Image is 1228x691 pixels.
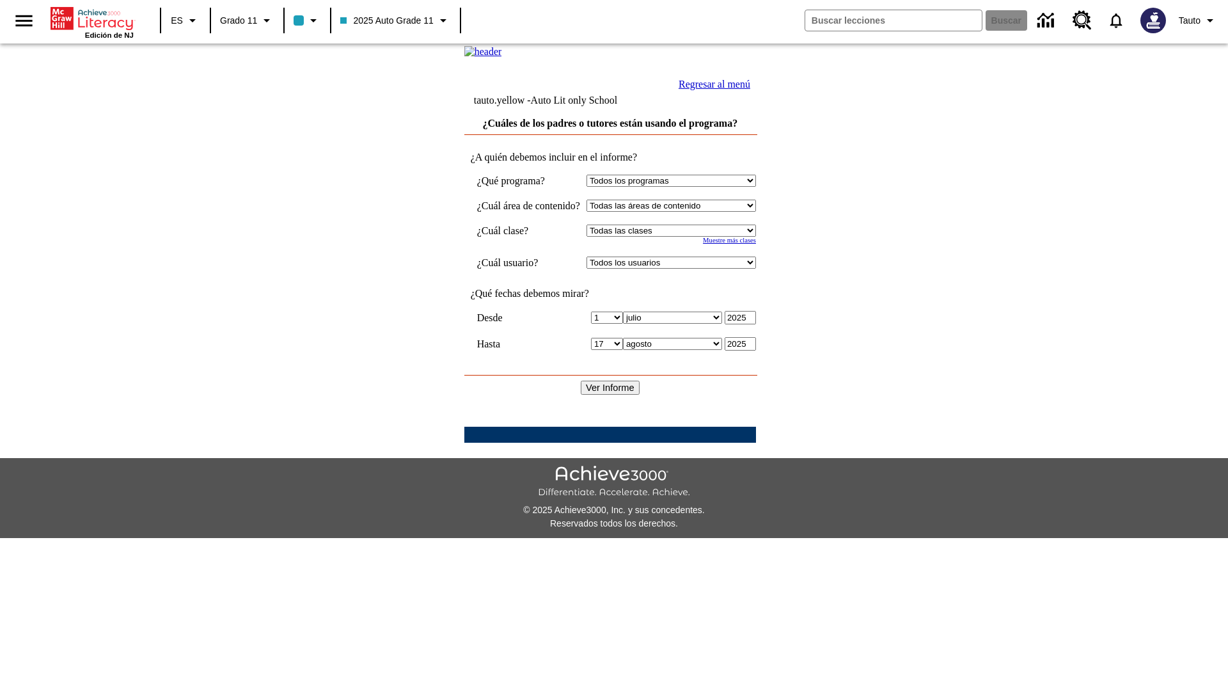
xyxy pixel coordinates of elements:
[1179,14,1200,28] span: Tauto
[805,10,982,31] input: Buscar campo
[340,14,433,28] span: 2025 Auto Grade 11
[477,200,580,211] nobr: ¿Cuál área de contenido?
[85,31,134,39] span: Edición de NJ
[165,9,206,32] button: Lenguaje: ES, Selecciona un idioma
[477,337,580,351] td: Hasta
[538,466,690,498] img: Achieve3000 Differentiate Accelerate Achieve
[1174,9,1223,32] button: Perfil/Configuración
[51,4,134,39] div: Portada
[477,225,580,237] td: ¿Cuál clase?
[679,79,750,90] a: Regresar al menú
[477,311,580,324] td: Desde
[1030,3,1065,38] a: Centro de información
[477,175,580,187] td: ¿Qué programa?
[1065,3,1099,38] a: Centro de recursos, Se abrirá en una pestaña nueva.
[5,2,43,40] button: Abrir el menú lateral
[215,9,279,32] button: Grado: Grado 11, Elige un grado
[464,46,502,58] img: header
[477,257,580,269] td: ¿Cuál usuario?
[171,14,183,28] span: ES
[1133,4,1174,37] button: Escoja un nuevo avatar
[474,95,644,106] td: tauto.yellow -
[703,237,756,244] a: Muestre más clases
[531,95,618,106] nobr: Auto Lit only School
[482,118,737,129] a: ¿Cuáles de los padres o tutores están usando el programa?
[1099,4,1133,37] a: Notificaciones
[220,14,257,28] span: Grado 11
[288,9,326,32] button: El color de la clase es azul claro. Cambiar el color de la clase.
[335,9,455,32] button: Clase: 2025 Auto Grade 11, Selecciona una clase
[464,152,756,163] td: ¿A quién debemos incluir en el informe?
[581,381,640,395] input: Ver Informe
[464,288,756,299] td: ¿Qué fechas debemos mirar?
[1140,8,1166,33] img: Avatar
